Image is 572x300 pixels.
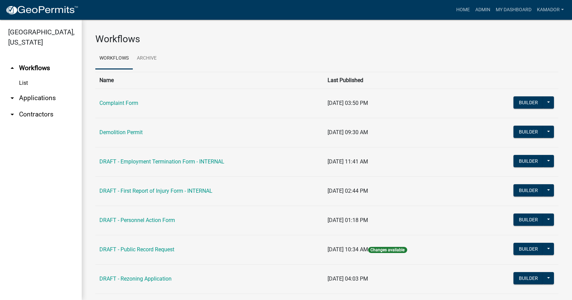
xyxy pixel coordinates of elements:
[99,246,174,253] a: DRAFT - Public Record Request
[8,94,16,102] i: arrow_drop_down
[473,3,493,16] a: Admin
[513,155,543,167] button: Builder
[8,110,16,119] i: arrow_drop_down
[513,214,543,226] button: Builder
[99,188,212,194] a: DRAFT - First Report of Injury Form - INTERNAL
[99,217,175,223] a: DRAFT - Personnel Action Form
[328,100,368,106] span: [DATE] 03:50 PM
[328,158,368,165] span: [DATE] 11:41 AM
[8,64,16,72] i: arrow_drop_up
[328,246,368,253] span: [DATE] 10:34 AM
[99,100,138,106] a: Complaint Form
[95,48,133,69] a: Workflows
[513,243,543,255] button: Builder
[513,126,543,138] button: Builder
[99,129,143,136] a: Demolition Permit
[133,48,161,69] a: Archive
[328,275,368,282] span: [DATE] 04:03 PM
[368,247,407,253] span: Changes available
[493,3,534,16] a: My Dashboard
[95,72,323,89] th: Name
[99,275,172,282] a: DRAFT - Rezoning Application
[328,129,368,136] span: [DATE] 09:30 AM
[513,96,543,109] button: Builder
[323,72,474,89] th: Last Published
[328,217,368,223] span: [DATE] 01:18 PM
[534,3,567,16] a: Kamador
[454,3,473,16] a: Home
[513,184,543,196] button: Builder
[328,188,368,194] span: [DATE] 02:44 PM
[513,272,543,284] button: Builder
[95,33,558,45] h3: Workflows
[99,158,224,165] a: DRAFT - Employment Termination Form - INTERNAL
